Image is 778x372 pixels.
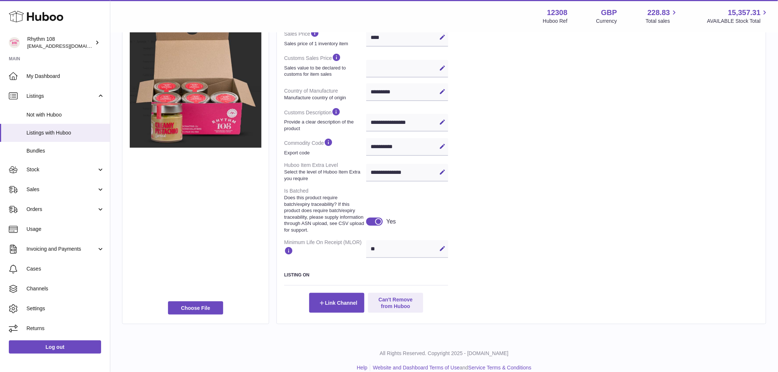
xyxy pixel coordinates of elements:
strong: Does this product require batch/expiry traceability? If this product does require batch/expiry tr... [284,194,364,233]
div: Rhythm 108 [27,36,93,50]
button: Can't Remove from Huboo [368,293,423,313]
span: Returns [26,325,104,332]
span: Channels [26,285,104,292]
span: AVAILABLE Stock Total [707,18,769,25]
strong: Provide a clear description of the product [284,119,364,132]
img: internalAdmin-12308@internal.huboo.com [9,37,20,48]
a: 15,357.31 AVAILABLE Stock Total [707,8,769,25]
p: All Rights Reserved. Copyright 2025 - [DOMAIN_NAME] [116,350,772,357]
strong: Sales value to be declared to customs for item sales [284,65,364,78]
span: Bundles [26,147,104,154]
span: Total sales [646,18,678,25]
span: Invoicing and Payments [26,246,97,253]
div: Huboo Ref [543,18,568,25]
div: Yes [386,218,396,226]
span: 15,357.31 [728,8,761,18]
dt: Sales Price [284,25,366,50]
dt: Commodity Code [284,135,366,159]
strong: Manufacture country of origin [284,94,364,101]
strong: Export code [284,150,364,156]
span: Not with Huboo [26,111,104,118]
strong: GBP [601,8,617,18]
div: Currency [596,18,617,25]
li: and [370,364,531,371]
button: Link Channel [309,293,364,313]
h3: Listing On [284,272,448,278]
dt: Country of Manufacture [284,85,366,104]
img: 123081753968851.JPG [130,22,261,147]
a: 228.83 Total sales [646,8,678,25]
strong: 12308 [547,8,568,18]
a: Help [357,365,368,371]
a: Log out [9,340,101,354]
span: My Dashboard [26,73,104,80]
span: Usage [26,226,104,233]
a: Service Terms & Conditions [468,365,532,371]
span: Listings [26,93,97,100]
span: Sales [26,186,97,193]
span: [EMAIL_ADDRESS][DOMAIN_NAME] [27,43,108,49]
strong: Select the level of Huboo Item Extra you require [284,169,364,182]
dt: Huboo Item Extra Level [284,159,366,185]
dt: Customs Sales Price [284,50,366,80]
span: Orders [26,206,97,213]
dt: Is Batched [284,185,366,236]
span: Cases [26,265,104,272]
span: 228.83 [647,8,670,18]
strong: Sales price of 1 inventory item [284,40,364,47]
dt: Minimum Life On Receipt (MLOR) [284,236,366,261]
a: Website and Dashboard Terms of Use [373,365,460,371]
span: Listings with Huboo [26,129,104,136]
dt: Customs Description [284,104,366,135]
span: Settings [26,305,104,312]
span: Stock [26,166,97,173]
span: Choose File [168,301,223,315]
